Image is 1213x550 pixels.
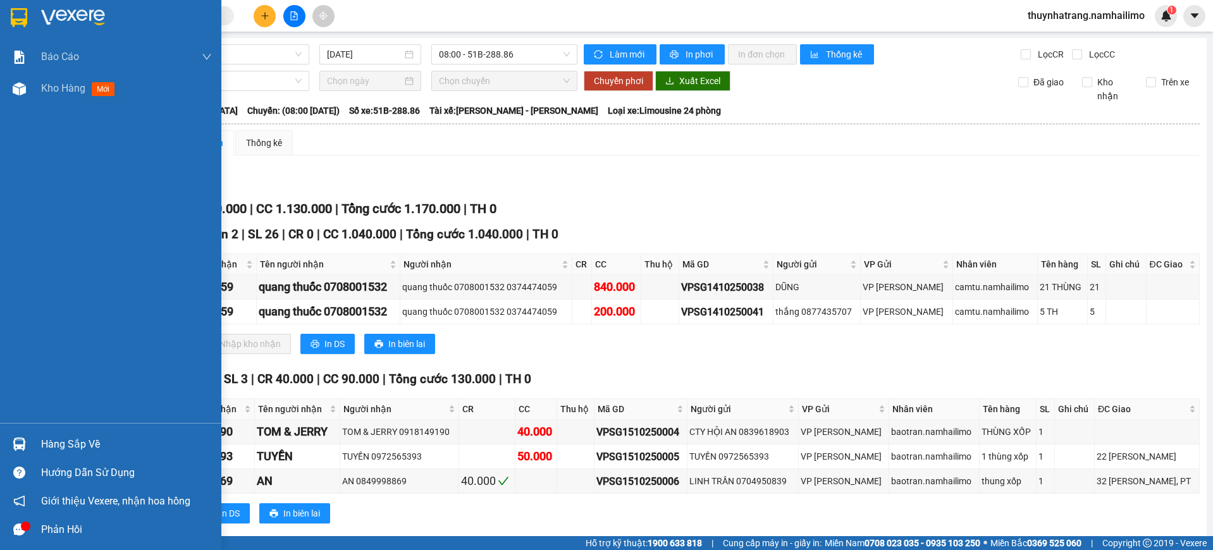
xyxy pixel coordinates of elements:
[826,47,864,61] span: Thống kê
[1090,305,1104,319] div: 5
[11,8,27,27] img: logo-vxr
[327,74,402,88] input: Chọn ngày
[1090,280,1104,294] div: 21
[1189,10,1200,21] span: caret-down
[592,254,641,275] th: CC
[349,104,420,118] span: Số xe: 51B-288.86
[464,201,467,216] span: |
[1033,47,1066,61] span: Lọc CR
[317,227,320,241] span: |
[1027,538,1081,548] strong: 0369 525 060
[517,448,555,465] div: 50.000
[13,437,26,451] img: warehouse-icon
[1143,539,1152,547] span: copyright
[257,448,338,465] div: TUYỀN
[283,506,320,520] span: In biên lai
[679,74,720,88] span: Xuất Excel
[1038,254,1088,275] th: Tên hàng
[342,425,457,439] div: TOM & JERRY 0918149190
[1038,474,1052,488] div: 1
[1091,536,1093,550] span: |
[41,435,212,454] div: Hàng sắp về
[259,278,398,296] div: quang thuốc 0708001532
[259,503,330,523] button: printerIn biên lai
[983,541,987,546] span: ⚪️
[800,44,874,64] button: bar-chartThống kê
[711,536,713,550] span: |
[41,520,212,539] div: Phản hồi
[655,71,730,91] button: downloadXuất Excel
[864,257,940,271] span: VP Gửi
[364,334,435,354] button: printerIn biên lai
[533,227,558,241] span: TH 0
[982,425,1034,439] div: THÙNG XỐP
[775,305,858,319] div: thắng 0877435707
[594,420,687,444] td: VPSG1510250004
[594,278,639,296] div: 840.000
[596,474,685,489] div: VPSG1510250006
[1183,5,1205,27] button: caret-down
[13,523,25,535] span: message
[92,82,114,96] span: mới
[1084,47,1117,61] span: Lọc CC
[515,399,557,420] th: CC
[641,254,679,275] th: Thu hộ
[691,402,785,416] span: Người gửi
[439,71,570,90] span: Chọn chuyến
[861,275,953,300] td: VP Phạm Ngũ Lão
[389,372,496,386] span: Tổng cước 130.000
[863,305,951,319] div: VP [PERSON_NAME]
[1038,425,1052,439] div: 1
[689,449,796,463] div: TUYỀN 0972565393
[470,201,496,216] span: TH 0
[596,449,685,465] div: VPSG1510250005
[955,305,1035,319] div: camtu.namhailimo
[670,50,680,60] span: printer
[891,474,977,488] div: baotran.namhailimo
[1028,75,1069,89] span: Đã giao
[891,425,977,439] div: baotran.namhailimo
[499,372,502,386] span: |
[1018,8,1155,23] span: thuynhatrang.namhailimo
[982,474,1034,488] div: thung xốp
[388,337,425,351] span: In biên lai
[255,444,340,469] td: TUYỀN
[517,423,555,441] div: 40.000
[254,5,276,27] button: plus
[250,201,253,216] span: |
[802,402,877,416] span: VP Gửi
[1150,257,1186,271] span: ĐC Giao
[598,402,674,416] span: Mã GD
[610,47,646,61] span: Làm mới
[1055,399,1095,420] th: Ghi chú
[317,372,320,386] span: |
[1097,474,1197,488] div: 32 [PERSON_NAME], PT
[572,254,592,275] th: CR
[682,257,760,271] span: Mã GD
[526,227,529,241] span: |
[1037,399,1055,420] th: SL
[608,104,721,118] span: Loại xe: Limousine 24 phòng
[257,275,400,300] td: quang thuốc 0708001532
[290,11,299,20] span: file-add
[1156,75,1194,89] span: Trên xe
[1092,75,1136,103] span: Kho nhận
[584,44,656,64] button: syncLàm mới
[723,536,822,550] span: Cung cấp máy in - giấy in:
[686,47,715,61] span: In phơi
[319,11,328,20] span: aim
[402,280,570,294] div: quang thuốc 0708001532 0374474059
[323,372,379,386] span: CC 90.000
[261,11,269,20] span: plus
[255,469,340,494] td: AN
[1169,6,1174,15] span: 1
[681,279,771,295] div: VPSG1410250038
[383,372,386,386] span: |
[402,305,570,319] div: quang thuốc 0708001532 0374474059
[586,536,702,550] span: Hỗ trợ kỹ thuật:
[1040,305,1085,319] div: 5 TH
[648,538,702,548] strong: 1900 633 818
[1097,449,1197,463] div: 22 [PERSON_NAME]
[953,254,1038,275] th: Nhân viên
[13,82,26,95] img: warehouse-icon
